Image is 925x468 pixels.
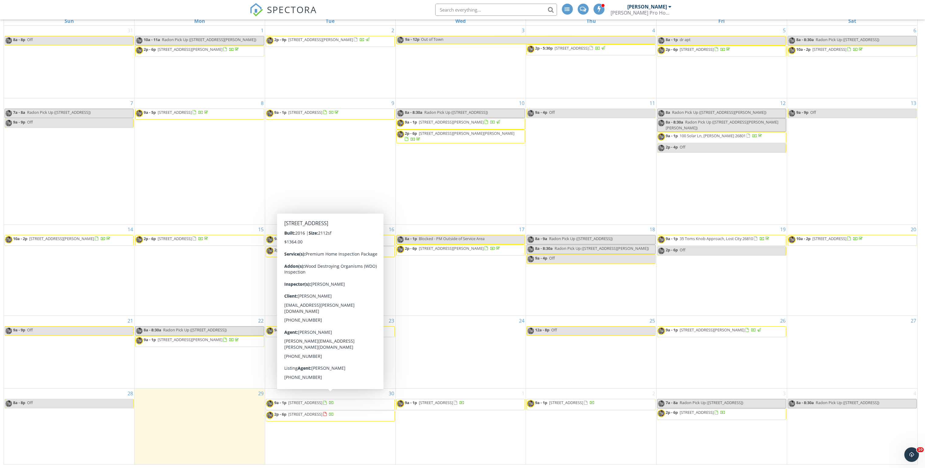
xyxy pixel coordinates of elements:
span: 9a - 9p [13,327,25,333]
td: Go to September 26, 2025 [657,316,787,389]
span: [STREET_ADDRESS] [288,236,322,241]
td: Go to September 3, 2025 [395,26,526,98]
a: 2p - 6p [STREET_ADDRESS][PERSON_NAME] [396,245,525,256]
a: 10a - 2p [STREET_ADDRESS][PERSON_NAME] [13,236,111,241]
a: Saturday [847,17,857,25]
td: Go to September 11, 2025 [526,98,657,224]
span: [STREET_ADDRESS][PERSON_NAME] [419,246,484,251]
span: Radon Pick Up ([STREET_ADDRESS]) [816,37,879,42]
span: 8a - 8:30a [796,37,814,42]
span: [STREET_ADDRESS] [680,47,714,52]
a: 9a - 1p [STREET_ADDRESS] [527,399,656,410]
span: 7a - 8a [666,400,678,405]
span: Radon Pick Up ([STREET_ADDRESS]) [680,400,743,405]
img: fullsizerender.jpeg [5,37,12,44]
a: 2p - 6p [STREET_ADDRESS][PERSON_NAME][PERSON_NAME] [405,131,514,142]
img: The Best Home Inspection Software - Spectora [250,3,263,16]
span: 2p - 5:30p [535,45,553,51]
span: Radon Pick Up ([STREET_ADDRESS]) [424,110,488,115]
span: 10a - 2p [796,47,811,52]
td: Go to September 24, 2025 [395,316,526,389]
a: 2p - 6p [STREET_ADDRESS] [666,410,725,415]
td: Go to September 29, 2025 [135,389,265,465]
span: 9a - 9p [13,119,25,125]
a: 2p - 9p [STREET_ADDRESS][PERSON_NAME] [274,37,370,42]
a: Go to September 15, 2025 [257,225,265,234]
a: Go to September 29, 2025 [257,389,265,398]
img: fullsizerender.jpeg [135,327,143,335]
span: Off [27,327,33,333]
span: [STREET_ADDRESS] [158,236,192,241]
img: fullsizerender.jpeg [527,236,534,243]
td: Go to September 18, 2025 [526,224,657,316]
td: Go to September 20, 2025 [787,224,917,316]
a: 2p - 6p [STREET_ADDRESS] [144,236,209,241]
img: fullsizerender.jpeg [397,36,404,44]
td: Go to September 6, 2025 [787,26,917,98]
td: Go to September 12, 2025 [657,98,787,224]
img: fullsizerender.jpeg [5,327,12,335]
span: 10a - 11a [144,37,160,42]
span: 9a - 1p [144,337,156,342]
img: fullsizerender.jpeg [788,236,796,243]
span: 2p - 9p [274,37,286,42]
span: Radon Pick Up ([STREET_ADDRESS]) [549,236,613,241]
a: Go to September 11, 2025 [648,98,656,108]
a: 2p - 6p [STREET_ADDRESS] [135,235,264,246]
img: fullsizerender.jpeg [397,131,404,138]
a: 2p - 5:30p [STREET_ADDRESS] [535,45,606,51]
td: Go to September 9, 2025 [265,98,395,224]
td: Go to September 8, 2025 [135,98,265,224]
span: 8a - 8:30a [666,119,683,125]
span: Off [27,119,33,125]
img: fullsizerender.jpeg [657,37,665,44]
span: 9a - 1p [666,133,678,138]
span: Radon Pick Up ([STREET_ADDRESS]) [816,400,879,405]
a: 10a - 2p [STREET_ADDRESS][PERSON_NAME] [5,235,134,246]
span: 9a - 1p [405,119,417,125]
a: 9a - 1p 100 Solar Ln, [PERSON_NAME] 26801 [657,132,786,143]
a: 2p - 6p [STREET_ADDRESS][PERSON_NAME] [405,246,501,251]
span: 7a - 8a [13,110,25,115]
td: Go to September 28, 2025 [4,389,135,465]
a: 2p - 6p [STREET_ADDRESS] [657,409,786,420]
a: Go to September 2, 2025 [390,26,395,35]
span: [STREET_ADDRESS] [288,110,322,115]
td: Go to October 4, 2025 [787,389,917,465]
img: fullsizerender.jpeg [657,133,665,141]
a: 9a - 1p [STREET_ADDRESS] [396,399,525,410]
a: Go to September 24, 2025 [518,316,526,326]
span: [STREET_ADDRESS][PERSON_NAME] [680,327,745,333]
a: 2p - 6p [STREET_ADDRESS] [666,47,731,52]
img: fullsizerender.jpeg [657,119,665,127]
a: Go to September 25, 2025 [648,316,656,326]
a: 2p - 6p [STREET_ADDRESS][PERSON_NAME] [274,247,370,253]
span: [STREET_ADDRESS][PERSON_NAME][PERSON_NAME] [419,131,514,136]
span: 8a - 8:30a [405,110,422,115]
span: 2p - 4p [666,144,678,150]
span: [STREET_ADDRESS] [288,411,322,417]
span: Radon Pick Up ([STREET_ADDRESS][PERSON_NAME]) [162,37,256,42]
a: SPECTORA [250,8,317,21]
a: Go to September 12, 2025 [779,98,787,108]
a: 2p - 6p [STREET_ADDRESS] [266,410,395,421]
td: Go to September 2, 2025 [265,26,395,98]
a: Go to September 18, 2025 [648,225,656,234]
a: Go to September 26, 2025 [779,316,787,326]
a: 2p - 5:30p [STREET_ADDRESS] [527,44,656,55]
span: 8a - 8:30a [796,400,814,405]
span: 2p - 6p [666,410,678,415]
span: 8a - 8p [13,400,25,405]
span: 9a - 1p [666,236,678,241]
span: Radon Pick Up ([STREET_ADDRESS][PERSON_NAME]) [672,110,766,115]
a: 9a - 1p [STREET_ADDRESS] [266,109,395,120]
a: 9a - 1p [STREET_ADDRESS][PERSON_NAME] [405,119,501,125]
td: Go to September 10, 2025 [395,98,526,224]
a: Go to September 28, 2025 [126,389,134,398]
img: fullsizerender.jpeg [657,110,665,117]
td: Go to September 27, 2025 [787,316,917,389]
span: Blocked - PM Outside of Service Area [419,236,485,241]
td: Go to September 7, 2025 [4,98,135,224]
span: 2p - 6p [274,411,286,417]
span: 9a - 1p [535,400,547,405]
